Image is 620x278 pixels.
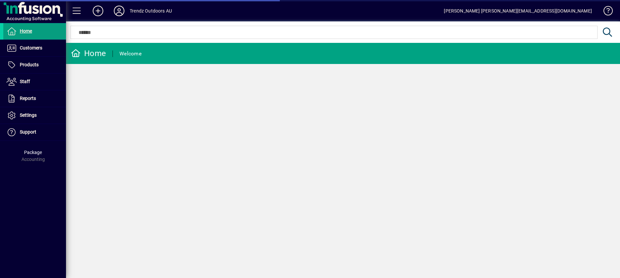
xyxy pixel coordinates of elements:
a: Knowledge Base [599,1,612,23]
div: Trendz Outdoors AU [130,6,172,16]
a: Settings [3,107,66,124]
span: Package [24,150,42,155]
button: Profile [109,5,130,17]
span: Customers [20,45,42,50]
div: Home [71,48,106,59]
div: Welcome [119,48,142,59]
span: Settings [20,112,37,118]
button: Add [87,5,109,17]
a: Staff [3,74,66,90]
span: Home [20,28,32,34]
span: Staff [20,79,30,84]
span: Reports [20,96,36,101]
a: Products [3,57,66,73]
span: Support [20,129,36,135]
a: Customers [3,40,66,56]
div: [PERSON_NAME] [PERSON_NAME][EMAIL_ADDRESS][DOMAIN_NAME] [444,6,592,16]
a: Reports [3,90,66,107]
span: Products [20,62,39,67]
a: Support [3,124,66,140]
